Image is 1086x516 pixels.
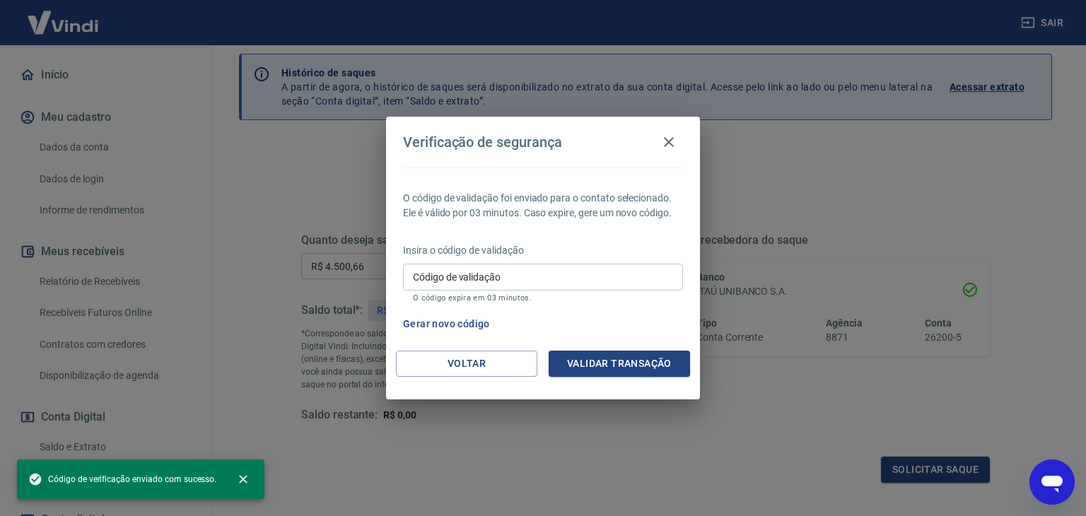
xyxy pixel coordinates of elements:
[397,311,496,337] button: Gerar novo código
[413,293,673,303] p: O código expira em 03 minutos.
[28,472,216,486] span: Código de verificação enviado com sucesso.
[403,243,683,258] p: Insira o código de validação
[228,464,259,495] button: close
[403,134,562,151] h4: Verificação de segurança
[403,191,683,221] p: O código de validação foi enviado para o contato selecionado. Ele é válido por 03 minutos. Caso e...
[1029,459,1075,505] iframe: Botão para abrir a janela de mensagens
[396,351,537,377] button: Voltar
[549,351,690,377] button: Validar transação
